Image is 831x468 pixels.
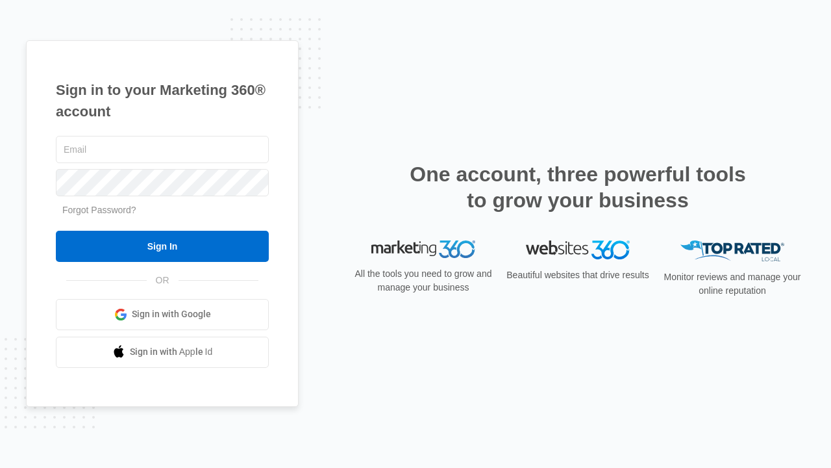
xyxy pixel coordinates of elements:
[62,205,136,215] a: Forgot Password?
[132,307,211,321] span: Sign in with Google
[130,345,213,359] span: Sign in with Apple Id
[526,240,630,259] img: Websites 360
[351,267,496,294] p: All the tools you need to grow and manage your business
[56,231,269,262] input: Sign In
[660,270,805,298] p: Monitor reviews and manage your online reputation
[56,299,269,330] a: Sign in with Google
[56,136,269,163] input: Email
[505,268,651,282] p: Beautiful websites that drive results
[371,240,475,259] img: Marketing 360
[56,337,269,368] a: Sign in with Apple Id
[56,79,269,122] h1: Sign in to your Marketing 360® account
[147,274,179,287] span: OR
[680,240,784,262] img: Top Rated Local
[406,161,750,213] h2: One account, three powerful tools to grow your business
